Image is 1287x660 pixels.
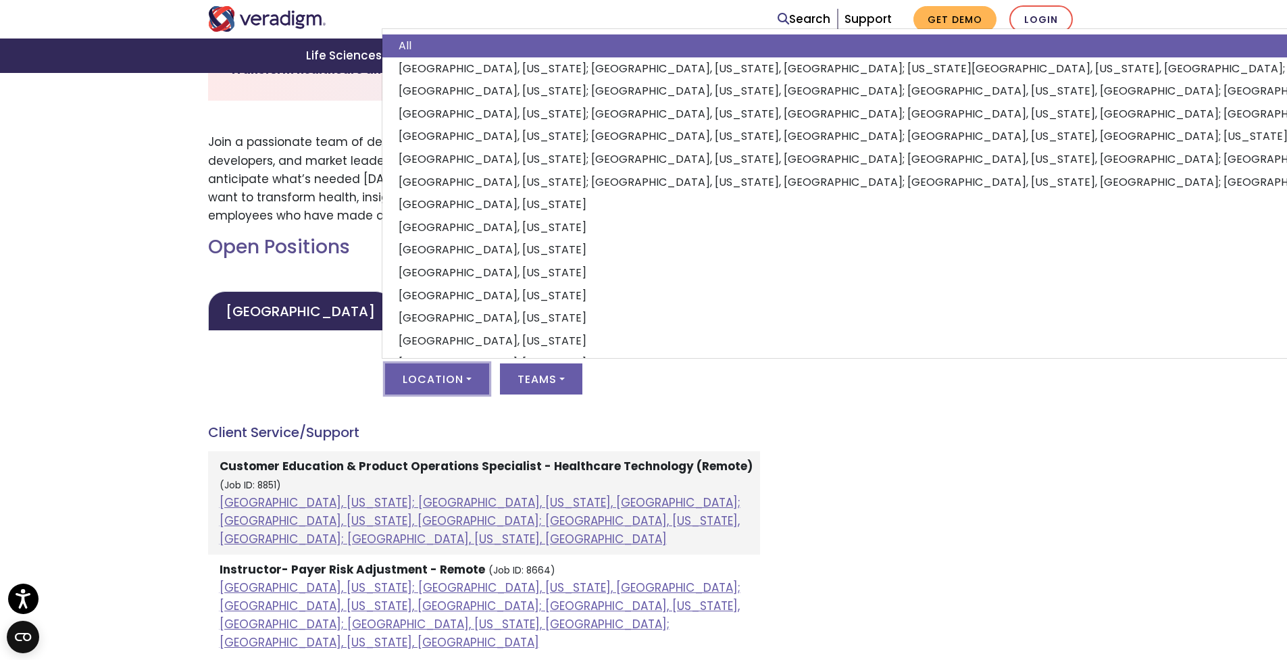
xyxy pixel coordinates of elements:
[778,10,830,28] a: Search
[913,6,996,32] a: Get Demo
[220,494,740,547] a: [GEOGRAPHIC_DATA], [US_STATE]; [GEOGRAPHIC_DATA], [US_STATE], [GEOGRAPHIC_DATA]; [GEOGRAPHIC_DATA...
[1009,5,1073,33] a: Login
[488,564,555,577] small: (Job ID: 8664)
[500,363,582,395] button: Teams
[208,424,760,440] h4: Client Service/Support
[220,479,281,492] small: (Job ID: 8851)
[208,236,760,259] h2: Open Positions
[208,133,760,225] p: Join a passionate team of dedicated associates who work side-by-side with caregivers, developers,...
[208,6,326,32] img: Veradigm logo
[208,291,393,331] a: [GEOGRAPHIC_DATA]
[7,621,39,653] button: Open CMP widget
[385,363,489,395] button: Location
[220,458,753,474] strong: Customer Education & Product Operations Specialist - Healthcare Technology (Remote)
[220,561,485,578] strong: Instructor- Payer Risk Adjustment - Remote
[844,11,892,27] a: Support
[290,39,402,73] a: Life Sciences
[220,580,740,651] a: [GEOGRAPHIC_DATA], [US_STATE]; [GEOGRAPHIC_DATA], [US_STATE], [GEOGRAPHIC_DATA]; [GEOGRAPHIC_DATA...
